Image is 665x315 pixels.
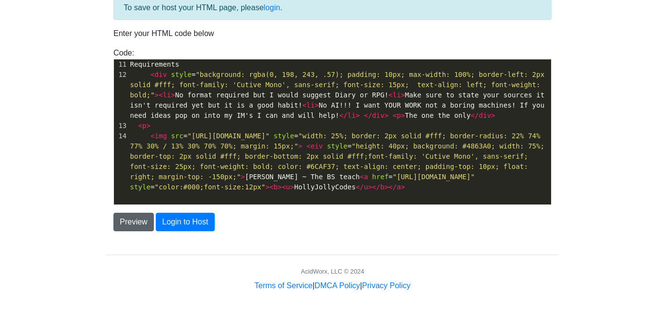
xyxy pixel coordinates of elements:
[264,3,280,12] a: login
[372,173,388,181] span: href
[339,111,348,119] span: </
[360,173,364,181] span: <
[356,183,364,191] span: </
[397,183,401,191] span: a
[277,183,286,191] span: ><
[155,132,167,140] span: img
[138,122,142,130] span: <
[274,132,294,140] span: style
[187,132,270,140] span: "[URL][DOMAIN_NAME]"
[393,111,397,119] span: <
[274,183,277,191] span: b
[155,183,266,191] span: "color:#000;font-size:12px"
[130,71,549,99] span: "background: rgba(0, 198, 243, .57); padding: 10px; max-width: 100%; border-left: 2px solid #fff;...
[368,183,380,191] span: ></
[171,91,175,99] span: >
[393,173,475,181] span: "[URL][DOMAIN_NAME]"
[286,183,290,191] span: u
[255,280,410,292] div: | |
[290,183,294,191] span: >
[241,173,245,181] span: >
[356,111,360,119] span: >
[364,183,368,191] span: u
[479,111,491,119] span: div
[301,267,364,276] div: AcidWorx, LLC © 2024
[348,111,356,119] span: li
[114,70,128,80] div: 12
[491,111,495,119] span: >
[362,281,411,290] a: Privacy Policy
[401,111,405,119] span: >
[314,281,360,290] a: DMCA Policy
[142,122,146,130] span: p
[155,71,167,78] span: div
[150,71,154,78] span: <
[171,132,183,140] span: src
[327,142,348,150] span: style
[265,183,274,191] span: ><
[401,91,405,99] span: >
[311,142,323,150] span: eiv
[163,91,171,99] span: li
[314,101,318,109] span: >
[471,111,479,119] span: </
[372,111,384,119] span: div
[306,101,314,109] span: li
[156,213,214,231] button: Login to Host
[147,122,150,130] span: >
[255,281,313,290] a: Terms of Service
[298,142,302,150] span: >
[385,111,388,119] span: >
[302,101,306,109] span: <
[130,132,549,191] span: = = = [PERSON_NAME] ~ The BS teach = = HollyJollyCodes
[130,71,549,119] span: = No format required but I would suggest Diary or RPG! Make sure to state your sources it isn't r...
[155,91,163,99] span: ><
[401,183,405,191] span: >
[364,111,372,119] span: </
[380,183,384,191] span: b
[106,47,559,205] div: Code:
[113,28,552,39] p: Enter your HTML code below
[114,59,128,70] div: 11
[385,183,397,191] span: ></
[150,132,154,140] span: <
[114,131,128,141] div: 14
[130,183,150,191] span: style
[114,121,128,131] div: 13
[113,213,154,231] button: Preview
[364,173,368,181] span: a
[392,91,401,99] span: li
[388,91,392,99] span: <
[130,60,179,68] span: Requirements
[130,132,544,150] span: "width: 25%; border: 2px solid #fff; border-radius: 22% 74% 77% 30% / 13% 30% 70% 70%; margin: 15...
[397,111,401,119] span: p
[306,142,310,150] span: <
[171,71,191,78] span: style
